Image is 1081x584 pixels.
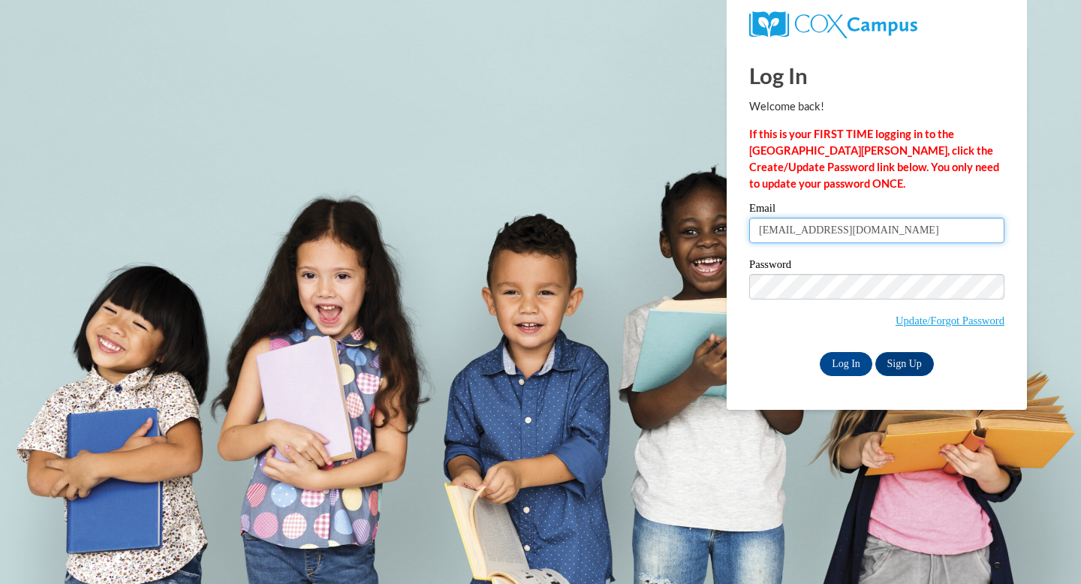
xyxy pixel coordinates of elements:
input: Log In [820,352,872,376]
p: Welcome back! [749,98,1004,115]
img: COX Campus [749,11,917,38]
a: Update/Forgot Password [896,315,1004,327]
strong: If this is your FIRST TIME logging in to the [GEOGRAPHIC_DATA][PERSON_NAME], click the Create/Upd... [749,128,999,190]
h1: Log In [749,60,1004,91]
a: Sign Up [875,352,934,376]
a: COX Campus [749,11,1004,38]
label: Password [749,259,1004,274]
label: Email [749,203,1004,218]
